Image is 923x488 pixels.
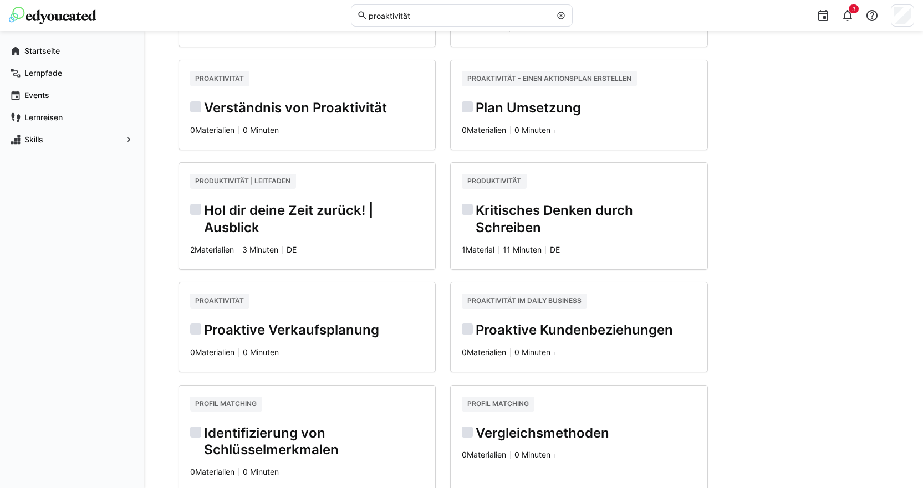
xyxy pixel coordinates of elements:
span: Proaktivität [195,74,244,83]
span: Produktivität | Leitfaden [195,177,290,185]
span: Proaktivität - einen Aktionsplan erstellen [467,74,631,83]
h2: Verständnis von Proaktivität [190,100,425,117]
span: 0 Materialien [462,450,506,459]
span: 0 Minuten [514,125,550,135]
span: Proaktivität [195,296,244,305]
span: 0 Minuten [514,450,550,459]
span: Proaktivität im Daily Business [467,296,582,305]
span: 2 Materialien [190,245,234,254]
h2: Plan Umsetzung [462,100,696,117]
span: 0 Minuten [243,467,279,476]
span: Profil Matching [195,399,257,408]
span: 0 Minuten [514,347,550,357]
span: de [287,245,297,254]
span: 11 Minuten [503,245,542,254]
span: Produktivität [467,177,521,185]
span: 0 Materialien [190,125,234,135]
h2: Proaktive Kundenbeziehungen [462,322,696,339]
input: Skills und Lernpfade durchsuchen… [368,11,550,20]
span: 0 Minuten [243,125,279,135]
span: 3 Minuten [242,245,278,254]
span: 0 Materialien [462,347,506,357]
span: de [550,245,560,254]
span: Profil Matching [467,399,529,408]
h2: Kritisches Denken durch Schreiben [462,202,696,237]
h2: Hol dir deine Zeit zurück! | Ausblick [190,202,425,237]
span: 1 Material [462,245,494,254]
span: 0 Materialien [190,467,234,476]
span: 0 Materialien [190,347,234,357]
span: 0 Materialien [462,125,506,135]
span: 3 [852,6,855,12]
h2: Identifizierung von Schlüsselmerkmalen [190,425,425,459]
h2: Vergleichsmethoden [462,425,696,442]
span: 0 Minuten [243,347,279,357]
h2: Proaktive Verkaufsplanung [190,322,425,339]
